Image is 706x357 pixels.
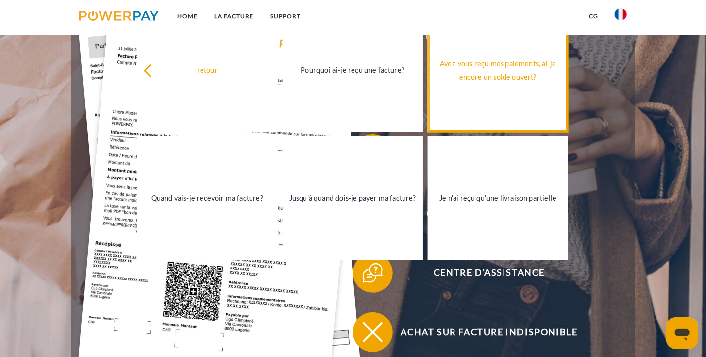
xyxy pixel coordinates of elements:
button: Centre d'assistance [353,253,610,293]
div: retour [143,63,272,77]
div: Pourquoi ai-je reçu une facture? [289,63,417,77]
img: fr [615,8,627,20]
span: Centre d'assistance [368,253,610,293]
img: qb_help.svg [360,261,385,285]
div: Jusqu'à quand dois-je payer ma facture? [289,191,417,205]
div: Avez-vous reçu mes paiements, ai-je encore un solde ouvert? [434,57,562,84]
a: LA FACTURE [206,7,262,25]
span: Achat sur facture indisponible [368,312,610,352]
iframe: Bouton de lancement de la fenêtre de messagerie [666,317,698,349]
div: Quand vais-je recevoir ma facture? [143,191,272,205]
div: Je n'ai reçu qu'une livraison partielle [434,191,562,205]
button: Achat sur facture indisponible [353,312,610,352]
a: CG [580,7,606,25]
a: Support [262,7,309,25]
a: Avez-vous reçu mes paiements, ai-je encore un solde ouvert? [428,8,568,132]
img: logo-powerpay.svg [79,11,159,21]
img: qb_close.svg [360,320,385,345]
a: Home [169,7,206,25]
